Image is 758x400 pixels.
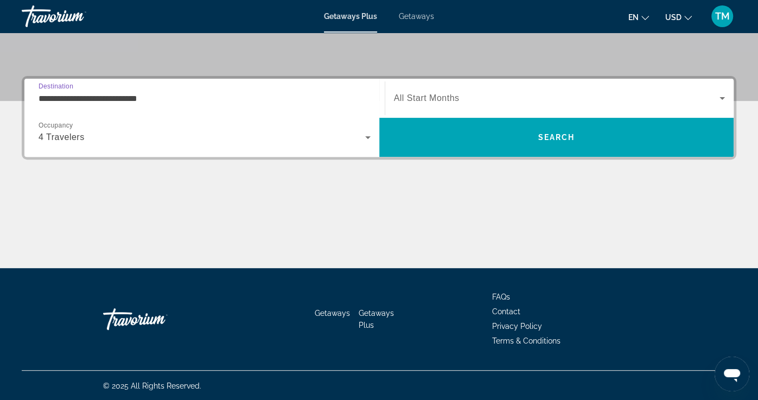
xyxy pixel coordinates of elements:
span: en [628,13,639,22]
a: Getaways [315,309,350,318]
span: Occupancy [39,122,73,129]
a: Terms & Conditions [492,336,560,345]
span: 4 Travelers [39,132,85,142]
a: Getaways Plus [359,309,394,329]
span: Destination [39,82,73,90]
button: User Menu [708,5,736,28]
button: Change language [628,9,649,25]
span: USD [665,13,681,22]
button: Change currency [665,9,692,25]
iframe: Bouton de lancement de la fenêtre de messagerie [715,357,749,391]
a: FAQs [492,293,510,301]
a: Go Home [103,303,212,335]
input: Select destination [39,92,371,105]
a: Getaways Plus [324,12,377,21]
span: Search [538,133,575,142]
a: Contact [492,307,520,316]
a: Getaways [399,12,434,21]
span: © 2025 All Rights Reserved. [103,382,201,390]
button: Search [379,118,734,157]
span: All Start Months [394,93,460,103]
span: TM [715,11,730,22]
div: Search widget [24,79,734,157]
a: Privacy Policy [492,322,542,331]
a: Travorium [22,2,130,30]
